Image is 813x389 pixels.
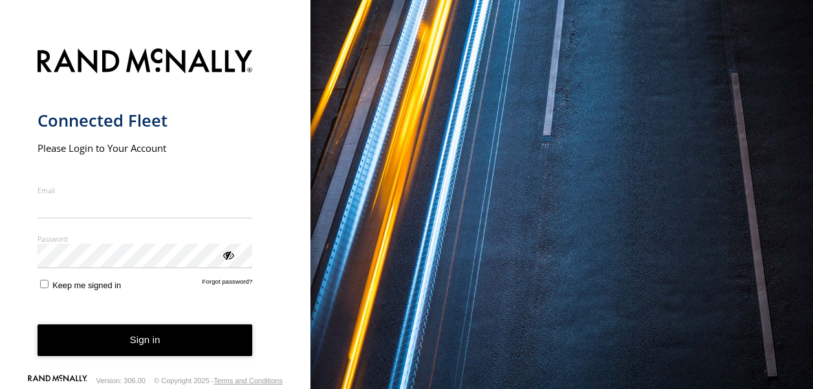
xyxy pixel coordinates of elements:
div: Version: 306.00 [96,377,146,384]
button: Sign in [38,324,253,356]
a: Visit our Website [28,375,87,388]
div: © Copyright 2025 - [154,377,283,384]
img: Rand McNally [38,46,253,79]
label: Password [38,234,253,244]
span: Keep me signed in [52,280,121,290]
a: Forgot password? [202,278,253,290]
label: Email [38,185,253,195]
a: Terms and Conditions [214,377,283,384]
div: ViewPassword [221,248,234,261]
input: Keep me signed in [40,280,49,288]
h1: Connected Fleet [38,110,253,131]
form: main [38,41,274,377]
h2: Please Login to Your Account [38,142,253,154]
